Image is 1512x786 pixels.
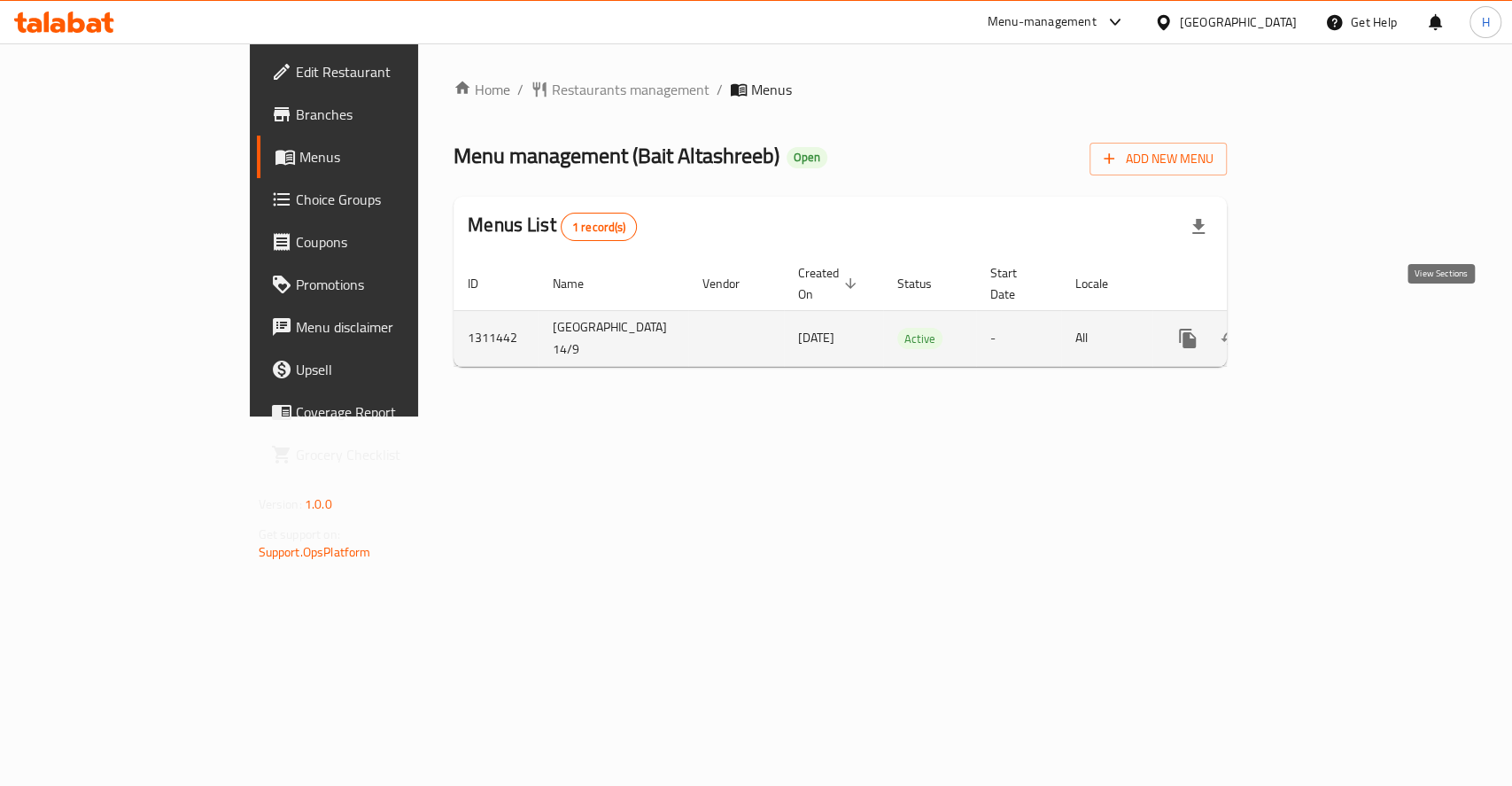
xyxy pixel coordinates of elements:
span: Coupons [296,231,488,253]
span: Get support on: [259,523,340,546]
a: Menus [257,136,502,178]
button: more [1167,317,1209,360]
span: [DATE] [798,326,834,349]
button: Add New Menu [1089,143,1227,175]
div: Open [787,147,827,168]
span: Menu management ( Bait Altashreeb ) [454,136,779,175]
a: Branches [257,93,502,136]
th: Actions [1152,257,1351,311]
span: Start Date [990,262,1040,305]
span: Add New Menu [1104,148,1213,170]
span: Coverage Report [296,401,488,423]
div: Menu-management [988,12,1097,33]
a: Coupons [257,221,502,263]
span: 1.0.0 [305,493,332,516]
td: - [976,310,1061,366]
a: Choice Groups [257,178,502,221]
span: Restaurants management [552,79,709,100]
div: [GEOGRAPHIC_DATA] [1180,12,1297,32]
span: H [1481,12,1489,32]
a: Coverage Report [257,391,502,433]
span: Created On [798,262,862,305]
span: Menu disclaimer [296,316,488,338]
a: Edit Restaurant [257,51,502,93]
span: Choice Groups [296,189,488,210]
div: Total records count [561,213,638,241]
table: enhanced table [454,257,1351,367]
span: ID [468,273,501,294]
div: Active [897,328,942,349]
span: Active [897,329,942,349]
span: Vendor [702,273,763,294]
span: Locale [1075,273,1131,294]
span: Menus [751,79,792,100]
td: [GEOGRAPHIC_DATA] 14/9 [539,310,688,366]
button: Change Status [1209,317,1252,360]
span: Name [553,273,607,294]
td: All [1061,310,1152,366]
span: Edit Restaurant [296,61,488,82]
span: Menus [299,146,488,167]
h2: Menus List [468,212,637,241]
span: Branches [296,104,488,125]
a: Restaurants management [531,79,709,100]
span: Open [787,150,827,165]
div: Export file [1177,206,1220,248]
span: Upsell [296,359,488,380]
a: Upsell [257,348,502,391]
span: Promotions [296,274,488,295]
span: Version: [259,493,302,516]
a: Support.OpsPlatform [259,541,371,564]
span: 1 record(s) [562,219,637,236]
span: Status [897,273,955,294]
li: / [717,79,723,100]
nav: breadcrumb [454,79,1227,100]
span: Grocery Checklist [296,444,488,465]
a: Promotions [257,263,502,306]
a: Grocery Checklist [257,433,502,476]
a: Menu disclaimer [257,306,502,348]
li: / [517,79,523,100]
